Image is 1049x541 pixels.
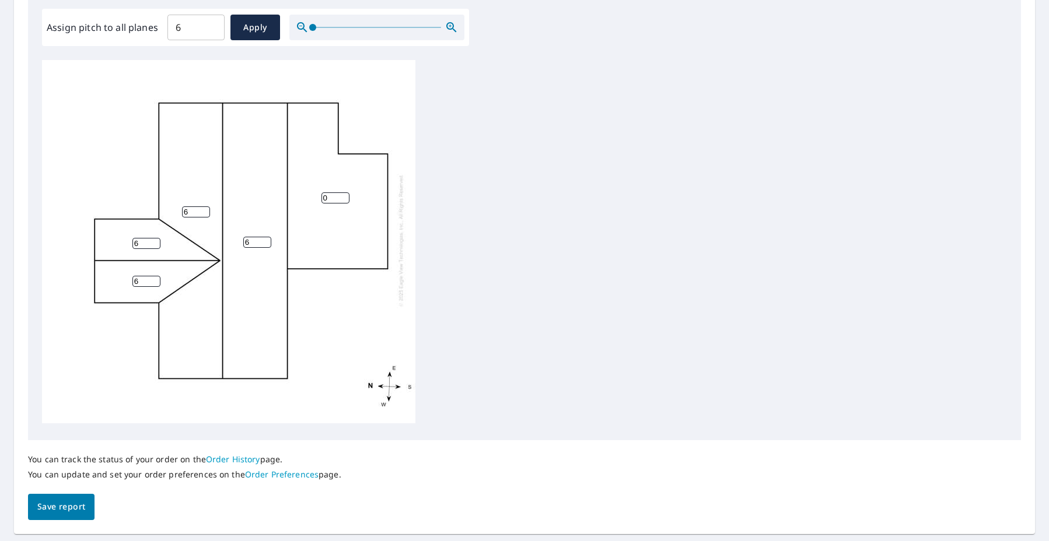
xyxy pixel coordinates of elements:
button: Save report [28,494,95,520]
a: Order Preferences [245,469,319,480]
p: You can track the status of your order on the page. [28,454,341,465]
label: Assign pitch to all planes [47,20,158,34]
a: Order History [206,454,260,465]
span: Apply [240,20,271,35]
span: Save report [37,500,85,514]
input: 00.0 [167,11,225,44]
p: You can update and set your order preferences on the page. [28,469,341,480]
button: Apply [230,15,280,40]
